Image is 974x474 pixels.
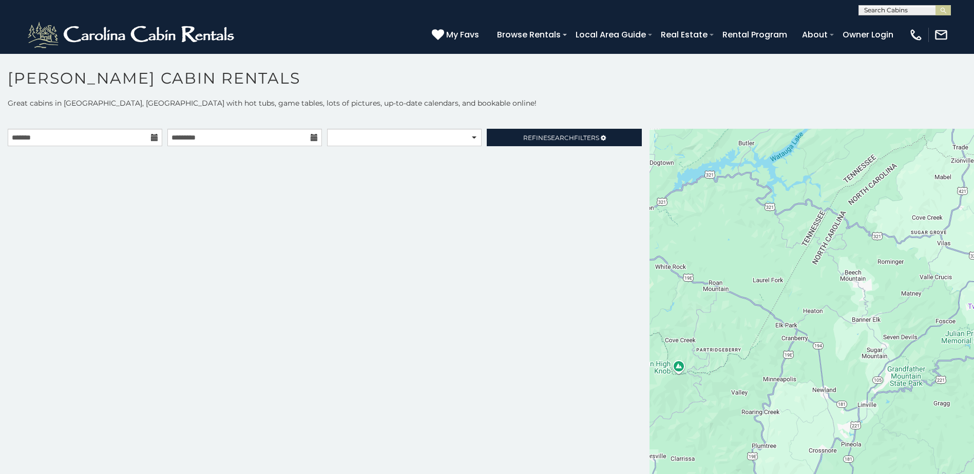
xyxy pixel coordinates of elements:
span: My Favs [446,28,479,41]
img: mail-regular-white.png [934,28,948,42]
span: Refine Filters [523,134,599,142]
a: About [797,26,833,44]
img: White-1-2.png [26,19,239,50]
img: phone-regular-white.png [909,28,923,42]
a: Browse Rentals [492,26,566,44]
a: Real Estate [656,26,713,44]
a: Rental Program [717,26,792,44]
a: My Favs [432,28,482,42]
a: RefineSearchFilters [487,129,641,146]
a: Local Area Guide [570,26,651,44]
span: Search [547,134,574,142]
a: Owner Login [837,26,899,44]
